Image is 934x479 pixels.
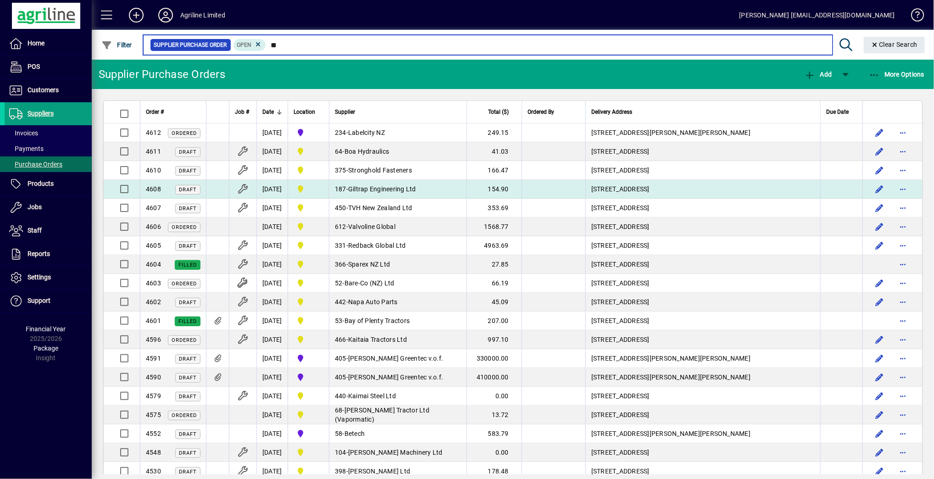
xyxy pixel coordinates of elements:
span: Clear Search [871,41,918,48]
td: 0.00 [467,387,522,406]
span: Dargaville [294,334,323,345]
span: Stronghold Fasteners [348,167,412,174]
button: Edit [872,351,887,366]
span: Labelcity NZ [348,129,385,136]
span: POS [28,63,40,70]
span: Order # [146,107,164,117]
span: 4604 [146,261,161,268]
td: 41.03 [467,142,522,161]
span: 4596 [146,336,161,343]
a: POS [5,56,92,78]
span: Job # [235,107,249,117]
span: Redback Global Ltd [348,242,406,249]
span: Filled [178,318,197,324]
span: Dargaville [294,146,323,157]
a: Knowledge Base [904,2,923,32]
button: More options [896,257,911,272]
button: More options [896,313,911,328]
td: [DATE] [256,330,288,349]
a: Purchase Orders [5,156,92,172]
td: 27.85 [467,255,522,274]
span: 104 [335,449,346,456]
button: Edit [872,332,887,347]
span: Ordered [172,224,197,230]
td: - [329,406,467,424]
button: More options [896,182,911,196]
span: Dargaville [294,390,323,401]
span: 4605 [146,242,161,249]
span: Draft [179,431,197,437]
td: [DATE] [256,255,288,274]
td: 0.00 [467,443,522,462]
span: 375 [335,167,346,174]
button: More options [896,445,911,460]
button: More options [896,370,911,384]
td: 45.09 [467,293,522,312]
span: 4602 [146,298,161,306]
span: 4579 [146,392,161,400]
div: Ordered By [528,107,580,117]
td: [STREET_ADDRESS][PERSON_NAME][PERSON_NAME] [585,424,820,443]
div: Agriline Limited [180,8,225,22]
td: - [329,443,467,462]
span: Kaitaia Tractors Ltd [348,336,407,343]
button: Edit [872,125,887,140]
td: [STREET_ADDRESS][PERSON_NAME][PERSON_NAME] [585,368,820,387]
span: Bare-Co (NZ) Ltd [345,279,395,287]
span: Dargaville [294,184,323,195]
span: 442 [335,298,346,306]
span: Package [33,345,58,352]
div: Location [294,107,323,117]
td: - [329,217,467,236]
span: 331 [335,242,346,249]
span: Draft [179,375,197,381]
span: 234 [335,129,346,136]
span: Support [28,297,50,304]
td: [DATE] [256,217,288,236]
td: [DATE] [256,236,288,255]
button: More options [896,163,911,178]
div: Supplier Purchase Orders [99,67,225,82]
button: Clear [864,37,925,53]
span: [PERSON_NAME] Tractor Ltd (Vapormatic) [335,407,429,423]
td: [STREET_ADDRESS] [585,387,820,406]
span: Draft [179,469,197,475]
span: Ordered [172,281,197,287]
span: Dargaville [294,278,323,289]
span: [PERSON_NAME] Machinery Ltd [348,449,443,456]
td: [DATE] [256,368,288,387]
span: Draft [179,149,197,155]
span: Reports [28,250,50,257]
span: Ordered [172,412,197,418]
button: More Options [867,66,927,83]
div: Total ($) [473,107,517,117]
span: Draft [179,450,197,456]
mat-chip: Completion Status: Open [233,39,266,51]
button: Edit [872,464,887,479]
td: [STREET_ADDRESS] [585,406,820,424]
div: Date [262,107,282,117]
span: 4608 [146,185,161,193]
td: [DATE] [256,406,288,424]
span: Dargaville [294,221,323,232]
span: Draft [179,168,197,174]
span: 4530 [146,468,161,475]
span: Home [28,39,44,47]
button: More options [896,219,911,234]
button: More options [896,125,911,140]
td: 1568.77 [467,217,522,236]
a: Jobs [5,196,92,219]
button: Edit [872,295,887,309]
span: 4607 [146,204,161,212]
td: [DATE] [256,293,288,312]
a: Support [5,290,92,312]
a: Home [5,32,92,55]
td: - [329,274,467,293]
span: Boa Hydraulics [345,148,389,155]
span: Dargaville [294,296,323,307]
td: [DATE] [256,387,288,406]
div: Supplier [335,107,461,117]
span: Delivery Address [591,107,632,117]
a: Settings [5,266,92,289]
button: Edit [872,219,887,234]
